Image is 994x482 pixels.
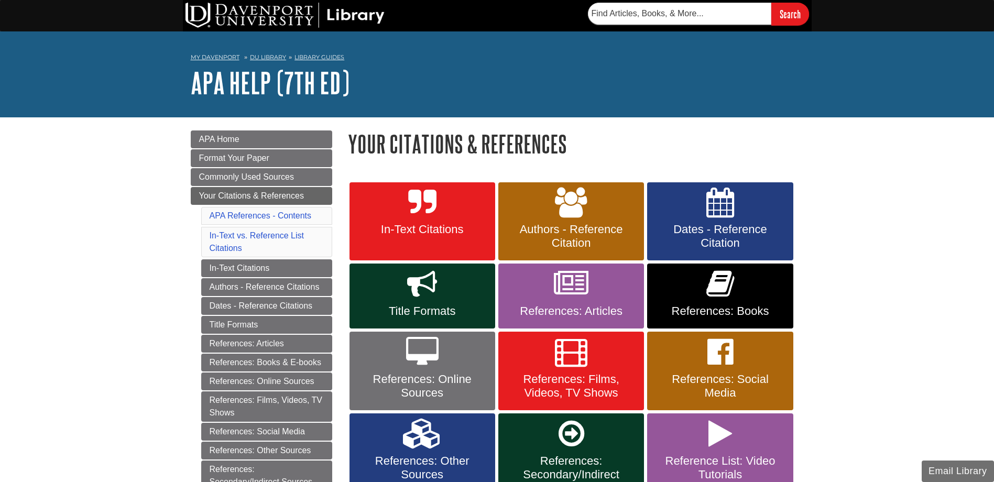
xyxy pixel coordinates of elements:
a: Title Formats [349,264,495,328]
a: References: Books [647,264,793,328]
a: References: Articles [201,335,332,353]
a: References: Other Sources [201,442,332,459]
span: References: Books [655,304,785,318]
span: Dates - Reference Citation [655,223,785,250]
a: References: Social Media [647,332,793,410]
form: Searches DU Library's articles, books, and more [588,3,809,25]
a: My Davenport [191,53,239,62]
nav: breadcrumb [191,50,804,67]
a: Title Formats [201,316,332,334]
a: APA Help (7th Ed) [191,67,349,99]
a: In-Text Citations [201,259,332,277]
a: References: Films, Videos, TV Shows [498,332,644,410]
a: Library Guides [294,53,344,61]
input: Find Articles, Books, & More... [588,3,771,25]
img: DU Library [185,3,385,28]
span: Commonly Used Sources [199,172,294,181]
span: Title Formats [357,304,487,318]
a: Authors - Reference Citation [498,182,644,261]
a: APA Home [191,130,332,148]
a: References: Books & E-books [201,354,332,371]
a: References: Online Sources [349,332,495,410]
span: References: Online Sources [357,373,487,400]
span: References: Films, Videos, TV Shows [506,373,636,400]
h1: Your Citations & References [348,130,804,157]
a: Dates - Reference Citation [647,182,793,261]
input: Search [771,3,809,25]
span: APA Home [199,135,239,144]
span: Format Your Paper [199,154,269,162]
span: References: Articles [506,304,636,318]
a: APA References - Contents [210,211,311,220]
a: Format Your Paper [191,149,332,167]
a: References: Films, Videos, TV Shows [201,391,332,422]
span: References: Social Media [655,373,785,400]
a: DU Library [250,53,286,61]
span: In-Text Citations [357,223,487,236]
span: References: Other Sources [357,454,487,481]
a: References: Articles [498,264,644,328]
a: References: Social Media [201,423,332,441]
a: In-Text vs. Reference List Citations [210,231,304,253]
a: Your Citations & References [191,187,332,205]
a: Commonly Used Sources [191,168,332,186]
span: Reference List: Video Tutorials [655,454,785,481]
span: Your Citations & References [199,191,304,200]
a: Dates - Reference Citations [201,297,332,315]
a: In-Text Citations [349,182,495,261]
span: Authors - Reference Citation [506,223,636,250]
a: Authors - Reference Citations [201,278,332,296]
button: Email Library [922,461,994,482]
a: References: Online Sources [201,373,332,390]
